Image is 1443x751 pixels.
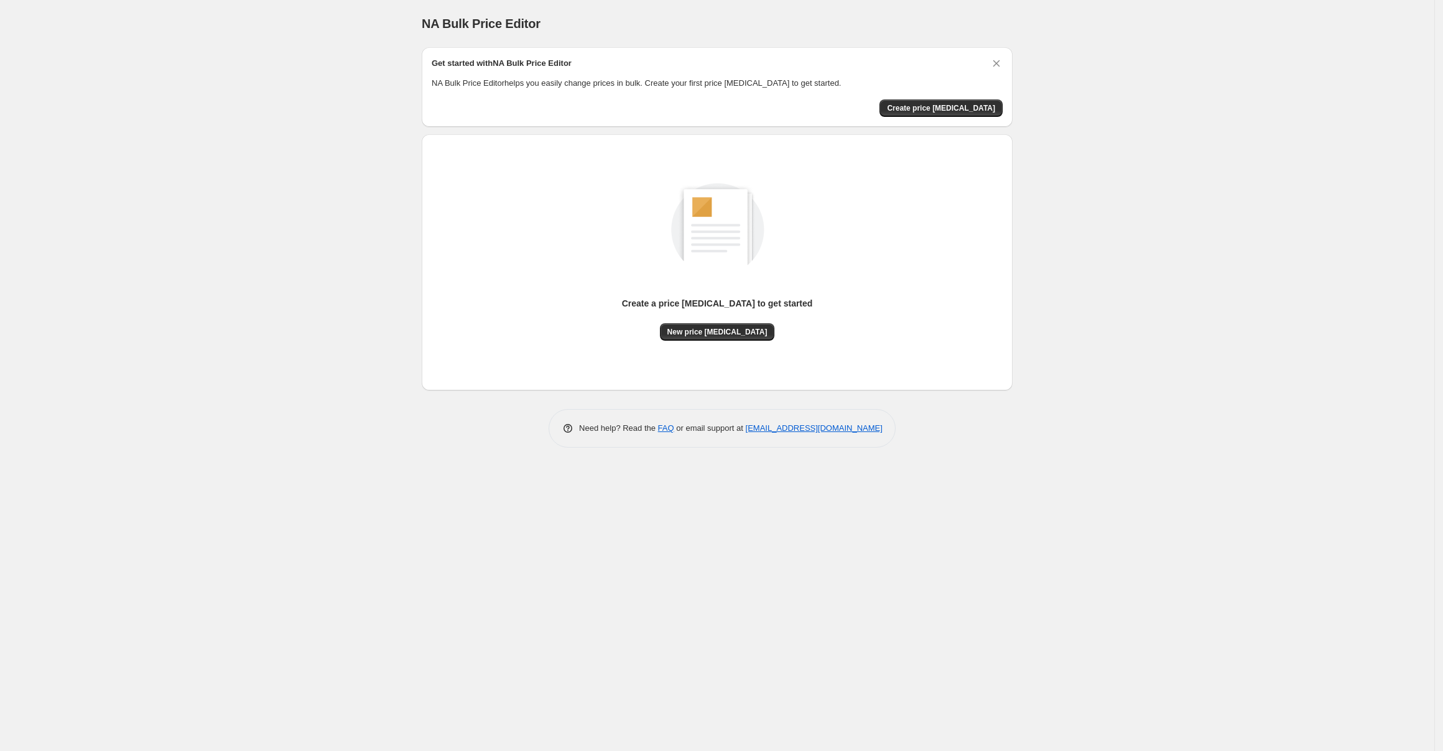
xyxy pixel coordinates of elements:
[432,77,1003,90] p: NA Bulk Price Editor helps you easily change prices in bulk. Create your first price [MEDICAL_DAT...
[887,103,995,113] span: Create price [MEDICAL_DATA]
[579,423,658,433] span: Need help? Read the
[746,423,883,433] a: [EMAIL_ADDRESS][DOMAIN_NAME]
[432,57,572,70] h2: Get started with NA Bulk Price Editor
[990,57,1003,70] button: Dismiss card
[422,17,541,30] span: NA Bulk Price Editor
[622,297,813,310] p: Create a price [MEDICAL_DATA] to get started
[660,323,775,341] button: New price [MEDICAL_DATA]
[674,423,746,433] span: or email support at
[658,423,674,433] a: FAQ
[879,99,1003,117] button: Create price change job
[667,327,768,337] span: New price [MEDICAL_DATA]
